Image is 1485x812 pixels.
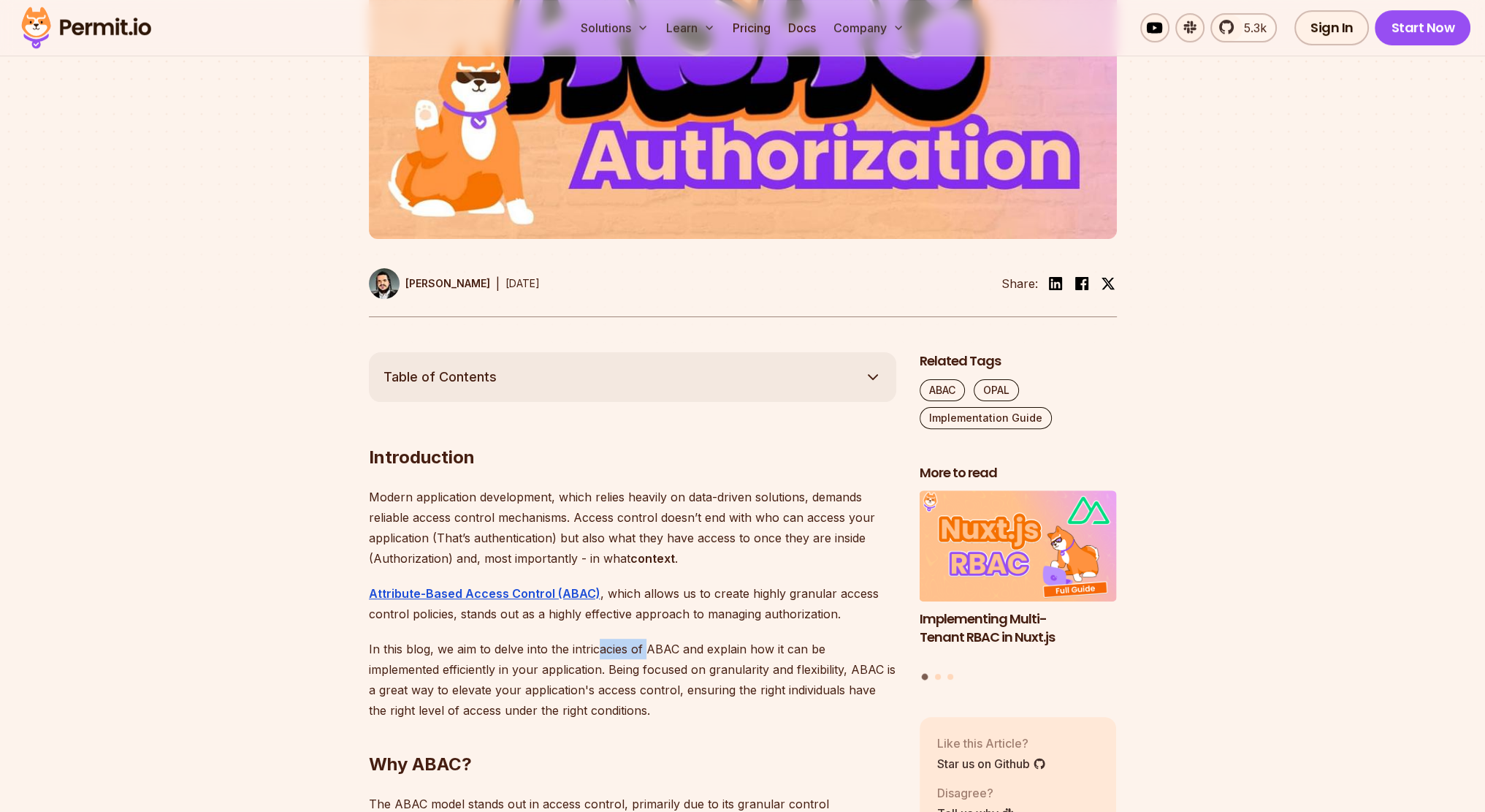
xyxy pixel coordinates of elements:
[369,447,475,468] strong: Introduction
[383,367,497,387] span: Table of Contents
[935,674,941,680] button: Go to slide 2
[920,352,1117,371] h2: Related Tags
[369,352,896,402] button: Table of Contents
[15,3,158,53] img: Permit logo
[369,639,896,721] p: In this blog, we aim to delve into the intricacies of ABAC and explain how it can be implemented ...
[369,487,896,569] p: Modern application development, which relies heavily on data-driven solutions, demands reliable a...
[920,490,1117,664] a: Implementing Multi-Tenant RBAC in Nuxt.jsImplementing Multi-Tenant RBAC in Nuxt.js
[405,276,490,291] p: [PERSON_NAME]
[1001,275,1038,292] li: Share:
[575,13,654,42] button: Solutions
[1235,19,1267,37] span: 5.3k
[369,754,472,775] strong: Why ABAC?
[727,13,776,42] a: Pricing
[369,268,400,299] img: Gabriel L. Manor
[937,735,1046,752] p: Like this Article?
[828,13,910,42] button: Company
[496,275,500,292] div: |
[660,13,721,42] button: Learn
[920,490,1117,602] img: Implementing Multi-Tenant RBAC in Nuxt.js
[947,674,953,680] button: Go to slide 3
[630,551,675,566] strong: context
[1073,275,1091,292] img: facebook
[369,583,896,624] p: , which allows us to create highly granular access control policies, stands out as a highly effec...
[369,586,600,601] a: Attribute-Based Access Control (ABAC)
[920,407,1052,429] a: Implementation Guide
[920,490,1117,682] div: Posts
[920,610,1117,647] h3: Implementing Multi-Tenant RBAC in Nuxt.js
[920,490,1117,664] li: 1 of 3
[974,379,1019,401] a: OPAL
[782,13,822,42] a: Docs
[920,379,965,401] a: ABAC
[1294,10,1370,45] a: Sign In
[369,268,490,299] a: [PERSON_NAME]
[937,784,1015,802] p: Disagree?
[1047,275,1064,292] img: linkedin
[1375,10,1470,45] a: Start Now
[937,755,1046,773] a: Star us on Github
[1210,13,1277,42] a: 5.3k
[922,674,928,680] button: Go to slide 1
[920,464,1117,482] h2: More to read
[505,277,540,289] time: [DATE]
[1101,276,1115,291] img: twitter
